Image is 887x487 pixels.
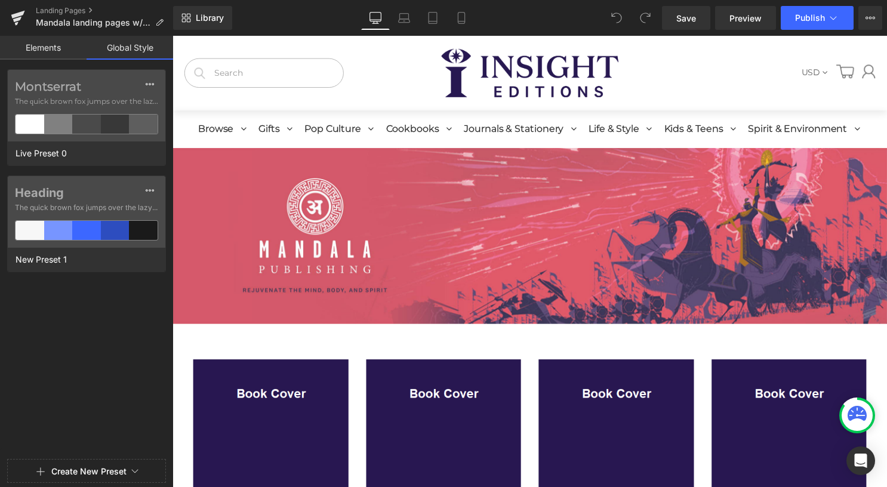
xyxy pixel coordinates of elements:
a: Tablet [418,6,447,30]
button: Create New Preset [51,459,127,484]
span: Journals & Stationery [295,88,396,100]
span: The quick brown fox jumps over the lazy... [15,96,158,107]
a: Landing Pages [36,6,173,16]
div: Open Intercom Messenger [846,446,875,475]
a: Account [697,29,710,43]
a: Gifts [84,75,121,113]
a: Spirit & Environment [579,75,694,113]
a: Cookbooks [213,75,282,113]
button: Redo [633,6,657,30]
span: Gifts [87,88,109,100]
label: Montserrat [15,79,158,94]
a: USD [636,32,663,42]
a: Global Style [87,36,173,60]
button: Undo [605,6,629,30]
span: The quick brown fox jumps over the lazy... [15,202,158,213]
span: Publish [795,13,825,23]
button: More [858,6,882,30]
label: Heading [15,186,158,200]
a: Life & Style [418,75,484,113]
span: Mandala landing pages w/carousel [36,18,150,27]
button: Publish [781,6,854,30]
span: Spirit & Environment [582,88,682,100]
a: Laptop [390,6,418,30]
a: Kids & Teens [494,75,569,113]
a: New Library [173,6,232,30]
span: Cookbooks [216,88,270,100]
span: Live Preset 0 [13,146,70,161]
input: Search [13,23,173,52]
img: Insight Editions [272,13,451,62]
span: Pop Culture [134,88,191,100]
span: Save [676,12,696,24]
span: Kids & Teens [497,88,557,100]
a: Mobile [447,6,476,30]
span: Browse [26,88,62,100]
a: Pop Culture [131,75,203,113]
a: Desktop [361,6,390,30]
a: Preview [715,6,776,30]
span: Preview [729,12,762,24]
span: New Preset 1 [13,252,70,267]
span: Life & Style [421,88,472,100]
span: Library [196,13,224,23]
a: Journals & Stationery [292,75,408,113]
span: USD [636,32,655,42]
a: Browse [23,75,74,113]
